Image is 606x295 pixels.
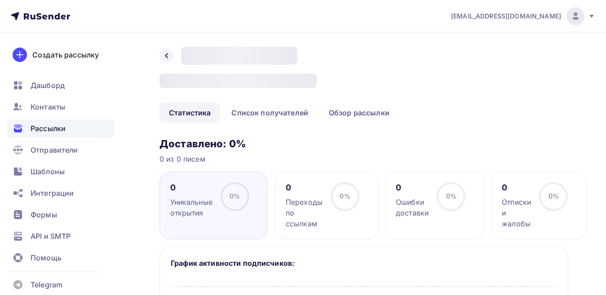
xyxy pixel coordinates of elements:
[159,137,568,150] h3: Доставлено: 0%
[7,98,114,116] a: Контакты
[31,252,62,263] span: Помощь
[286,197,323,229] div: Переходы по ссылкам
[170,197,212,218] div: Уникальные открытия
[7,76,114,94] a: Дашборд
[170,182,212,193] div: 0
[31,166,65,177] span: Шаблоны
[31,188,74,198] span: Интеграции
[396,182,429,193] div: 0
[230,192,240,200] span: 0%
[502,197,531,229] div: Отписки и жалобы
[451,7,595,25] a: [EMAIL_ADDRESS][DOMAIN_NAME]
[7,206,114,224] a: Формы
[502,182,531,193] div: 0
[31,145,78,155] span: Отправители
[159,102,220,123] a: Статистика
[31,231,71,242] span: API и SMTP
[7,119,114,137] a: Рассылки
[451,12,561,21] span: [EMAIL_ADDRESS][DOMAIN_NAME]
[396,197,429,218] div: Ошибки доставки
[31,123,66,134] span: Рассылки
[340,192,350,200] span: 0%
[32,49,99,60] div: Создать рассылку
[286,182,323,193] div: 0
[548,192,559,200] span: 0%
[31,209,57,220] span: Формы
[171,258,557,269] h5: График активности подписчиков:
[7,141,114,159] a: Отправители
[222,102,318,123] a: Список получателей
[159,154,568,164] div: 0 из 0 писем
[446,192,456,200] span: 0%
[319,102,399,123] a: Обзор рассылки
[31,80,65,91] span: Дашборд
[31,101,65,112] span: Контакты
[31,279,62,290] span: Telegram
[7,163,114,181] a: Шаблоны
